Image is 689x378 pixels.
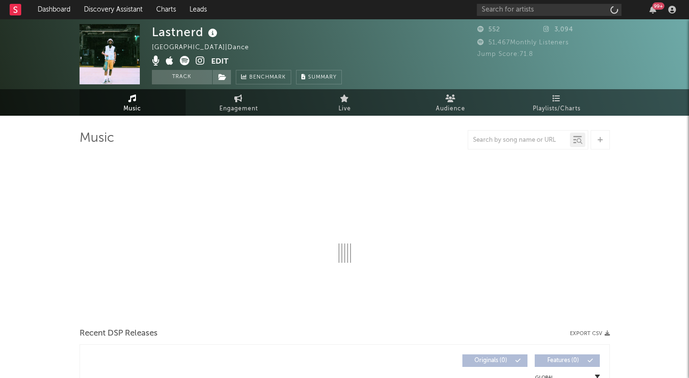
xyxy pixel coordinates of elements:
span: Originals ( 0 ) [469,358,513,364]
button: Edit [211,56,229,68]
span: Benchmark [249,72,286,83]
a: Live [292,89,398,116]
span: Live [338,103,351,115]
span: 51,467 Monthly Listeners [477,40,569,46]
div: Lastnerd [152,24,220,40]
span: Summary [308,75,337,80]
button: Track [152,70,212,84]
span: Playlists/Charts [533,103,581,115]
input: Search by song name or URL [468,136,570,144]
span: 3,094 [543,27,573,33]
div: 99 + [652,2,664,10]
input: Search for artists [477,4,621,16]
span: Engagement [219,103,258,115]
span: Audience [436,103,465,115]
button: Originals(0) [462,354,527,367]
a: Benchmark [236,70,291,84]
span: Jump Score: 71.8 [477,51,533,57]
span: 552 [477,27,500,33]
div: [GEOGRAPHIC_DATA] | Dance [152,42,260,54]
button: 99+ [649,6,656,13]
span: Recent DSP Releases [80,328,158,339]
span: Features ( 0 ) [541,358,585,364]
a: Engagement [186,89,292,116]
button: Export CSV [570,331,610,337]
a: Playlists/Charts [504,89,610,116]
span: Music [123,103,141,115]
a: Audience [398,89,504,116]
a: Music [80,89,186,116]
button: Summary [296,70,342,84]
button: Features(0) [535,354,600,367]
